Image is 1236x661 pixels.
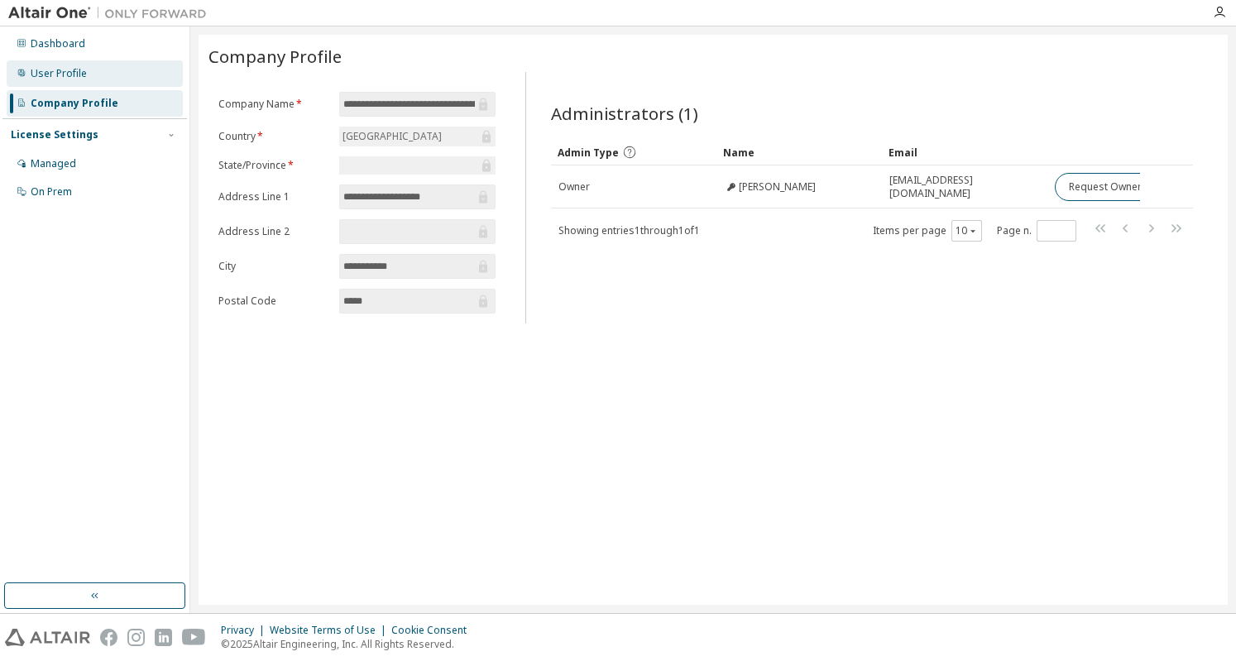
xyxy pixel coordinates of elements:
label: Address Line 1 [218,190,329,204]
span: Administrators (1) [551,102,698,125]
div: Managed [31,157,76,170]
p: © 2025 Altair Engineering, Inc. All Rights Reserved. [221,637,477,651]
label: State/Province [218,159,329,172]
button: 10 [956,224,978,237]
img: Altair One [8,5,215,22]
span: Admin Type [558,146,619,160]
span: Showing entries 1 through 1 of 1 [558,223,700,237]
div: [GEOGRAPHIC_DATA] [340,127,444,146]
div: Email [889,139,1041,165]
label: Country [218,130,329,143]
button: Request Owner Change [1055,173,1195,201]
span: Owner [558,180,590,194]
label: Company Name [218,98,329,111]
img: altair_logo.svg [5,629,90,646]
div: Dashboard [31,37,85,50]
span: [EMAIL_ADDRESS][DOMAIN_NAME] [889,174,1040,200]
div: [GEOGRAPHIC_DATA] [339,127,496,146]
label: Postal Code [218,295,329,308]
div: User Profile [31,67,87,80]
label: City [218,260,329,273]
span: Page n. [997,220,1076,242]
img: linkedin.svg [155,629,172,646]
div: On Prem [31,185,72,199]
div: Privacy [221,624,270,637]
div: Website Terms of Use [270,624,391,637]
label: Address Line 2 [218,225,329,238]
span: Items per page [873,220,982,242]
div: Cookie Consent [391,624,477,637]
img: facebook.svg [100,629,117,646]
span: Company Profile [208,45,342,68]
div: License Settings [11,128,98,141]
span: [PERSON_NAME] [739,180,816,194]
div: Name [723,139,875,165]
img: instagram.svg [127,629,145,646]
img: youtube.svg [182,629,206,646]
div: Company Profile [31,97,118,110]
